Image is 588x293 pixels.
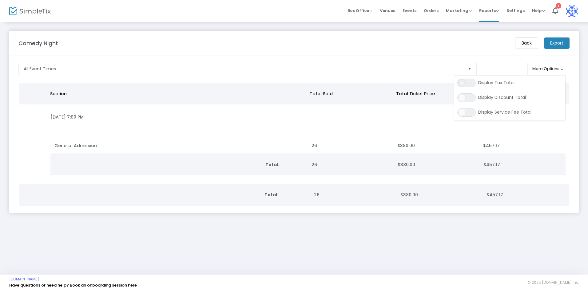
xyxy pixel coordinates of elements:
span: Venues [380,3,395,18]
div: 1 [556,3,561,9]
b: Total: [264,192,278,198]
span: Box Office [348,8,372,14]
span: General Admission [54,143,97,149]
a: [DOMAIN_NAME] [9,277,39,282]
a: Have questions or need help? Book an onboarding session here [9,282,137,288]
span: $457.17 [483,162,500,168]
span: 26 [312,162,317,168]
button: More Options [527,63,570,75]
div: Data table [19,184,569,206]
span: $380.00 [398,162,415,168]
th: Total Sold [306,83,392,104]
span: $457.17 [487,192,503,198]
div: Data table [51,138,565,154]
td: [DATE] 7:00 PM [47,104,308,130]
span: Reports [479,8,499,14]
span: Orders [424,3,439,18]
div: Display Discount Total [454,90,565,105]
m-button: Back [515,37,538,49]
button: Select [465,63,474,75]
m-panel-title: Comedy Night [18,39,58,47]
span: Help [532,8,545,14]
span: Total Ticket Price [396,91,435,97]
span: 26 [314,192,320,198]
span: Events [403,3,416,18]
th: Section [46,83,306,104]
span: $380.00 [400,192,418,198]
span: 26 [312,143,317,149]
div: Data table [19,83,569,183]
span: Marketing [446,8,472,14]
b: Total: [265,162,279,168]
span: Settings [507,3,525,18]
span: $457.17 [483,143,500,149]
span: $380.00 [397,143,415,149]
div: Display Service Fee Total [454,105,565,120]
m-button: Export [544,37,570,49]
a: Collapse Details [22,112,43,122]
div: Display Tax Total [454,76,565,90]
span: © 2025 [DOMAIN_NAME] Inc. [528,280,579,285]
span: All Event Times [24,66,56,72]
